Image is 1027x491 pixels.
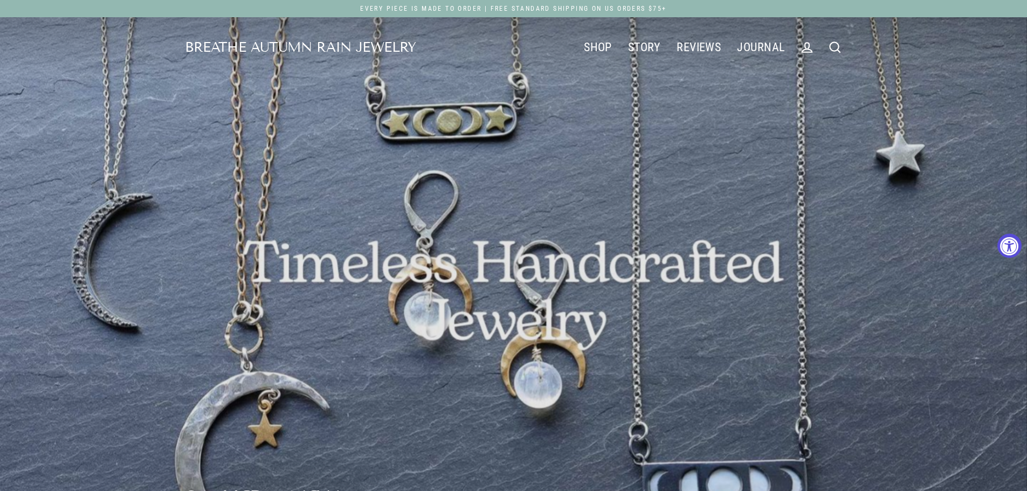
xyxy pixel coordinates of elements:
a: STORY [620,34,668,61]
a: JOURNAL [729,34,792,61]
div: Primary [416,33,793,61]
a: REVIEWS [668,34,729,61]
a: SHOP [576,34,620,61]
button: Accessibility Widget, click to open [997,233,1022,258]
a: Breathe Autumn Rain Jewelry [185,41,416,54]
